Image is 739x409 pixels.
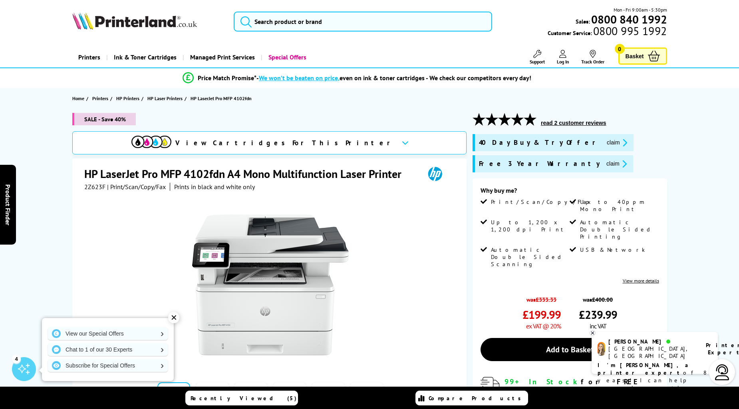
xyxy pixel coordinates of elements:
span: SALE - Save 40% [72,113,136,125]
a: HP Laser Printers [147,94,185,103]
span: We won’t be beaten on price, [259,74,340,82]
span: View Cartridges For This Printer [175,138,395,147]
span: ex VAT @ 20% [526,322,561,330]
span: 40 Day Buy & Try Offer [479,138,600,147]
span: 0800 995 1992 [592,27,667,35]
a: HP Printers [116,94,141,103]
div: 4 [12,354,21,363]
div: [PERSON_NAME] [608,338,696,345]
img: amy-livechat.png [598,342,605,356]
strike: £400.00 [592,296,613,303]
span: Ink & Toner Cartridges [114,47,177,67]
a: Support [530,50,545,65]
span: Customer Service: [548,27,667,37]
img: Printerland Logo [72,12,197,30]
div: for FREE Next Day Delivery [505,377,659,395]
a: View our Special Offers [48,327,168,340]
button: promo-description [604,138,630,147]
span: Log In [557,59,569,65]
span: HP Printers [116,94,139,103]
span: £239.99 [579,307,617,322]
span: 2Z623F [84,183,105,191]
a: Log In [557,50,569,65]
b: 0800 840 1992 [591,12,667,27]
a: Printers [72,47,106,67]
a: Basket 0 [618,47,667,65]
div: Why buy me? [481,186,659,198]
a: 0800 840 1992 [590,16,667,23]
div: - even on ink & toner cartridges - We check our competitors every day! [256,74,531,82]
a: Printerland Logo [72,12,224,31]
span: Free 3 Year Warranty [479,159,600,168]
span: 0 [615,44,625,54]
span: Mon - Fri 9:00am - 5:30pm [614,6,667,14]
div: ✕ [168,312,179,323]
a: Special Offers [261,47,312,67]
div: [GEOGRAPHIC_DATA], [GEOGRAPHIC_DATA] [608,345,696,360]
span: Basket [626,51,644,61]
span: Home [72,94,84,103]
img: user-headset-light.svg [714,364,730,380]
span: Compare Products [429,395,525,402]
span: Up to 40ppm Mono Print [580,198,657,213]
span: £199.99 [522,307,561,322]
span: Sales: [576,18,590,25]
span: USB & Network [580,246,645,253]
span: | Print/Scan/Copy/Fax [107,183,166,191]
a: Managed Print Services [183,47,261,67]
a: Subscribe for Special Offers [48,359,168,372]
img: HP LaserJet Pro MFP 4102fdn [192,207,349,363]
span: was [579,292,617,303]
a: HP LaserJet Pro MFP 4102fdn [191,94,254,103]
span: was [522,292,561,303]
button: read 2 customer reviews [538,119,608,126]
a: Recently Viewed (5) [185,391,298,405]
a: Home [72,94,86,103]
a: Ink & Toner Cartridges [106,47,183,67]
span: Printers [92,94,108,103]
button: promo-description [604,159,629,168]
span: HP LaserJet Pro MFP 4102fdn [191,94,252,103]
span: Automatic Double Sided Scanning [491,246,568,268]
strike: £333.33 [536,296,556,303]
a: Printers [92,94,110,103]
a: Add to Basket [481,338,659,361]
b: I'm [PERSON_NAME], a printer expert [598,362,691,376]
span: Recently Viewed (5) [191,395,297,402]
span: inc VAT [590,322,606,330]
a: Compare Products [415,391,528,405]
span: Up to 1,200 x 1,200 dpi Print [491,219,568,233]
img: View Cartridges [131,136,171,148]
h1: HP LaserJet Pro MFP 4102fdn A4 Mono Multifunction Laser Printer [84,166,409,181]
span: HP Laser Printers [147,94,183,103]
a: View more details [623,278,659,284]
a: Chat to 1 of our 30 Experts [48,343,168,356]
span: Price Match Promise* [198,74,256,82]
span: 99+ In Stock [505,377,581,386]
span: Automatic Double Sided Printing [580,219,657,240]
span: Support [530,59,545,65]
li: modal_Promise [54,71,660,85]
span: Print/Scan/Copy/Fax [491,198,594,205]
input: Search product or brand [234,12,492,32]
a: Track Order [581,50,604,65]
span: Product Finder [4,184,12,225]
p: of 8 years! I can help you choose the right product [598,362,712,399]
i: Prints in black and white only [174,183,255,191]
img: HP [417,166,453,181]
